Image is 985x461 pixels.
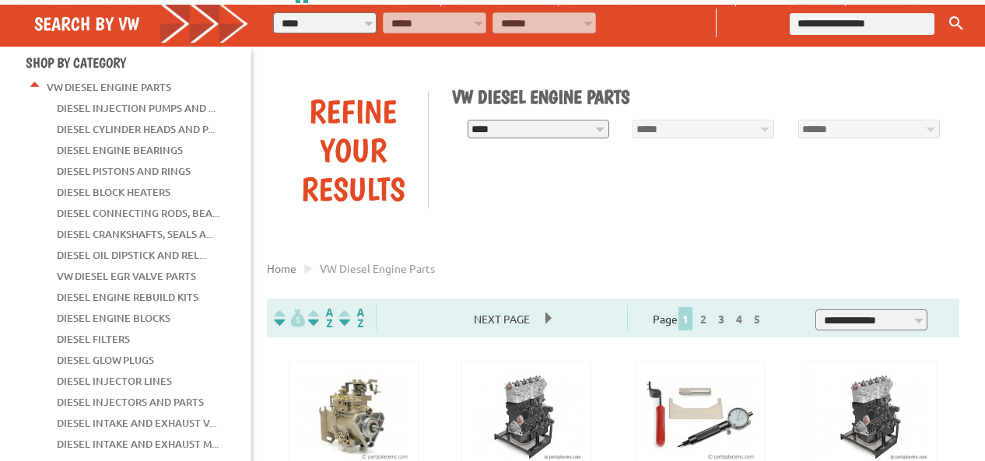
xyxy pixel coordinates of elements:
[34,12,249,35] h4: Search by VW
[57,182,170,202] a: Diesel Block Heaters
[279,92,428,208] div: Refine Your Results
[750,312,764,326] a: 5
[452,86,948,108] h1: VW Diesel Engine Parts
[305,309,336,327] img: Sort by Headline
[57,371,172,391] a: Diesel Injector Lines
[274,309,305,327] img: filterpricelow.svg
[57,308,170,328] a: Diesel Engine Blocks
[47,77,171,97] a: VW Diesel Engine Parts
[627,305,790,330] div: Page
[678,307,692,330] span: 1
[57,434,219,454] a: Diesel Intake and Exhaust M...
[57,413,216,433] a: Diesel Intake and Exhaust V...
[57,329,130,349] a: Diesel Filters
[57,161,191,181] a: Diesel Pistons and Rings
[945,11,968,37] button: Keyword Search
[696,312,710,326] a: 2
[57,350,154,370] a: Diesel Glow Plugs
[714,312,728,326] a: 3
[57,392,204,412] a: Diesel Injectors and Parts
[57,266,196,286] a: VW Diesel EGR Valve Parts
[336,309,367,327] img: Sort by Sales Rank
[26,54,251,71] h4: Shop By Category
[57,287,198,307] a: Diesel Engine Rebuild Kits
[57,245,206,265] a: Diesel Oil Dipstick and Rel...
[57,119,215,139] a: Diesel Cylinder Heads and P...
[57,140,183,160] a: Diesel Engine Bearings
[57,224,213,244] a: Diesel Crankshafts, Seals a...
[57,203,219,223] a: Diesel Connecting Rods, Bea...
[320,261,435,275] span: VW diesel engine parts
[458,312,545,326] a: Next Page
[458,307,545,330] span: Next Page
[267,261,296,275] a: Home
[57,98,216,118] a: Diesel Injection Pumps and ...
[732,312,746,326] a: 4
